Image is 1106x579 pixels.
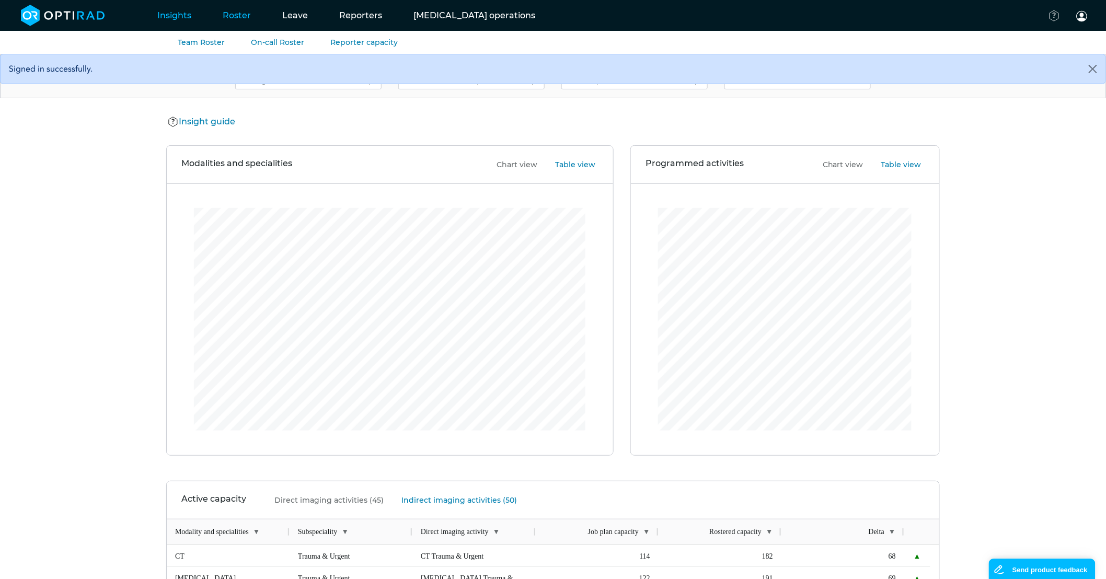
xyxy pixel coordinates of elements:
[389,494,520,506] button: Indirect imaging activities (50)
[175,528,249,536] span: Modality and specialities
[167,545,290,566] div: CT
[904,545,930,566] div: ▲
[544,528,639,536] span: Job plan capacity
[168,116,179,128] img: Help Icon
[262,494,387,506] button: Direct imaging activities (45)
[341,528,349,536] span: ▼
[181,158,292,171] h3: Modalities and specialities
[790,528,884,536] span: Delta
[543,159,598,171] button: Table view
[421,528,489,536] span: Direct imaging activity
[493,528,500,536] span: ▼
[298,528,337,536] span: Subspeciality
[781,545,904,566] div: 68
[412,545,536,566] div: CT Trauma & Urgent
[643,528,650,536] span: ▼
[330,38,398,47] a: Reporter capacity
[166,115,238,129] button: Insight guide
[253,528,260,536] span: ▼
[810,159,867,171] button: Chart view
[251,38,304,47] a: On-call Roster
[536,545,659,566] div: 114
[181,494,246,506] h3: Active capacity
[889,528,896,536] span: ▼
[667,528,762,536] span: Rostered capacity
[178,38,225,47] a: Team Roster
[869,159,925,171] button: Table view
[290,545,412,566] div: Trauma & Urgent
[1080,54,1105,84] button: Close
[766,528,773,536] span: ▼
[646,158,744,171] h3: Programmed activities
[21,5,105,26] img: brand-opti-rad-logos-blue-and-white-d2f68631ba2948856bd03f2d395fb146ddc8fb01b4b6e9315ea85fa773367...
[484,159,540,171] button: Chart view
[659,545,781,566] div: 182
